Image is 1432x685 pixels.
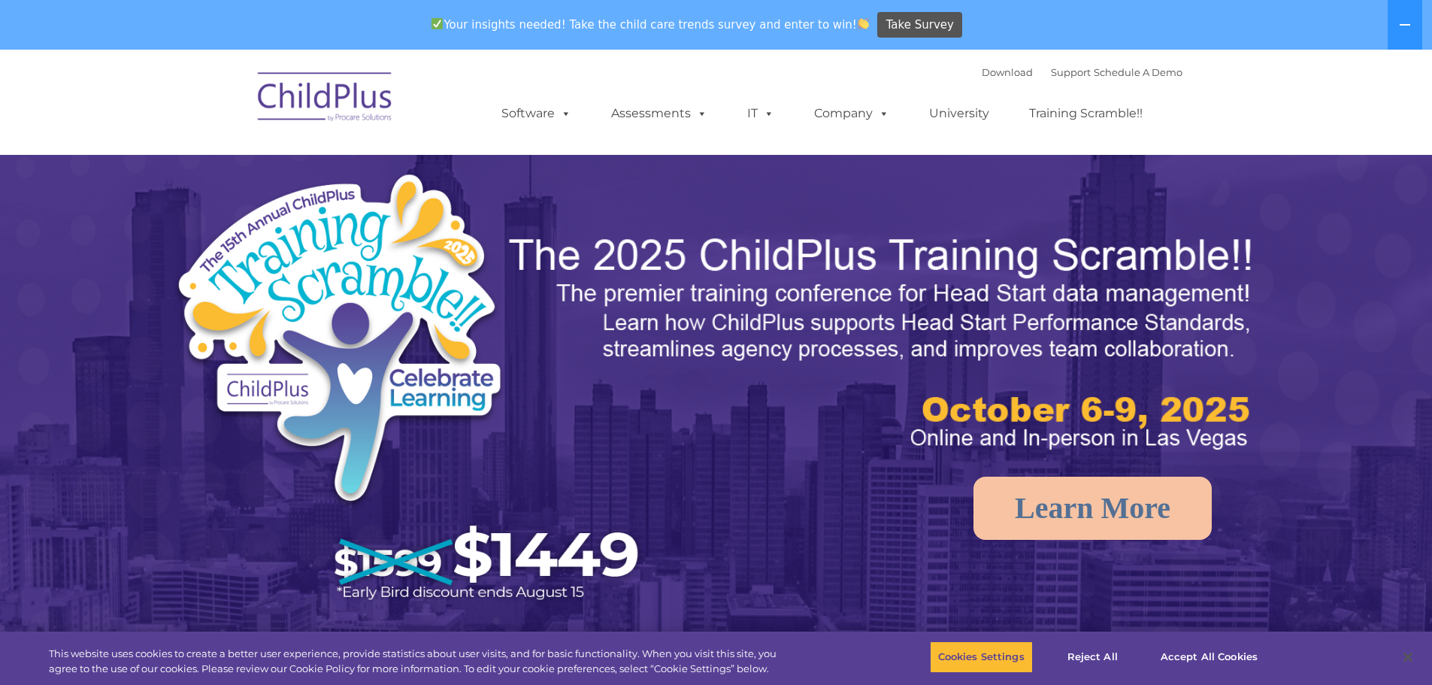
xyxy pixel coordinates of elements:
a: Support [1051,66,1091,78]
span: Phone number [209,161,273,172]
a: Take Survey [877,12,962,38]
a: Assessments [596,99,722,129]
a: IT [732,99,789,129]
a: Software [486,99,586,129]
button: Cookies Settings [930,641,1033,673]
img: ChildPlus by Procare Solutions [250,62,401,137]
a: Learn More [973,477,1212,540]
img: ✅ [431,18,443,29]
span: Take Survey [886,12,954,38]
font: | [982,66,1182,78]
a: University [914,99,1004,129]
span: Your insights needed! Take the child care trends survey and enter to win! [425,10,876,39]
a: Schedule A Demo [1094,66,1182,78]
button: Accept All Cookies [1152,641,1266,673]
span: Last name [209,99,255,111]
button: Close [1391,641,1424,674]
a: Company [799,99,904,129]
button: Reject All [1046,641,1140,673]
a: Download [982,66,1033,78]
img: 👏 [858,18,869,29]
div: This website uses cookies to create a better user experience, provide statistics about user visit... [49,647,788,676]
a: Training Scramble!! [1014,99,1158,129]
